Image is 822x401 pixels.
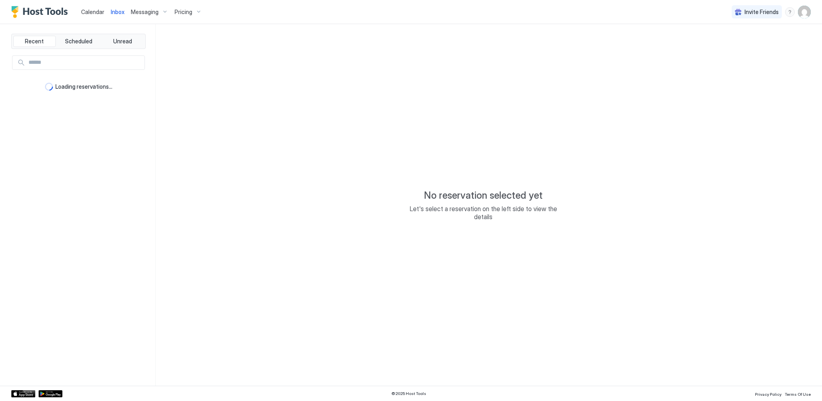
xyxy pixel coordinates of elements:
[798,6,811,18] div: User profile
[785,389,811,398] a: Terms Of Use
[131,8,159,16] span: Messaging
[81,8,104,16] a: Calendar
[424,189,543,202] span: No reservation selected yet
[55,83,112,90] span: Loading reservations...
[111,8,124,15] span: Inbox
[755,392,781,397] span: Privacy Policy
[11,34,146,49] div: tab-group
[175,8,192,16] span: Pricing
[111,8,124,16] a: Inbox
[11,6,71,18] a: Host Tools Logo
[13,36,56,47] button: Recent
[39,390,63,397] a: Google Play Store
[25,56,144,69] input: Input Field
[785,7,795,17] div: menu
[65,38,92,45] span: Scheduled
[81,8,104,15] span: Calendar
[25,38,44,45] span: Recent
[57,36,100,47] button: Scheduled
[45,83,53,91] div: loading
[391,391,426,396] span: © 2025 Host Tools
[745,8,779,16] span: Invite Friends
[403,205,564,221] span: Let's select a reservation on the left side to view the details
[11,390,35,397] a: App Store
[785,392,811,397] span: Terms Of Use
[755,389,781,398] a: Privacy Policy
[113,38,132,45] span: Unread
[101,36,144,47] button: Unread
